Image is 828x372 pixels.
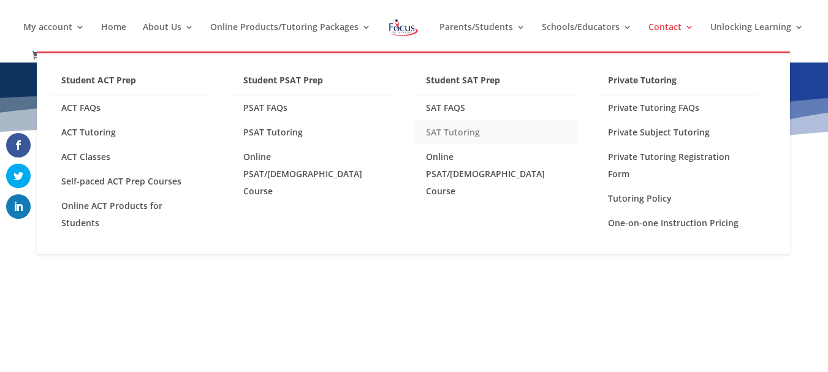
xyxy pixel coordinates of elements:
a: Online PSAT/[DEMOGRAPHIC_DATA] Course [414,145,578,203]
a: Home [101,23,126,51]
a: ACT FAQs [49,96,213,120]
a: Self-paced ACT Prep Courses [49,169,213,194]
a: Online PSAT/[DEMOGRAPHIC_DATA] Course [231,145,395,203]
a: Private Tutoring [596,72,760,96]
a: Parents/Students [439,23,525,51]
a: My account [23,23,85,51]
a: Contact [648,23,694,51]
a: SAT FAQS [414,96,578,120]
a: Student ACT Prep [49,72,213,96]
a: Student SAT Prep [414,72,578,96]
a: About Us [143,23,194,51]
a: Online ACT Products for Students [49,194,213,235]
a: Unlocking Learning [710,23,803,51]
a: Private Tutoring Registration Form [596,145,760,186]
a: PSAT FAQs [231,96,395,120]
img: Focus on Learning [387,17,419,39]
a: PSAT Tutoring [231,120,395,145]
a: One-on-one Instruction Pricing [596,211,760,235]
a: SAT Tutoring [414,120,578,145]
a: ACT Classes [49,145,213,169]
a: ACT Tutoring [49,120,213,145]
a: Student PSAT Prep [231,72,395,96]
a: Private Tutoring FAQs [596,96,760,120]
a: Tutoring Policy [596,186,760,211]
a: Schools/Educators [542,23,632,51]
a: Online Products/Tutoring Packages [210,23,371,51]
a: Private Subject Tutoring [596,120,760,145]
